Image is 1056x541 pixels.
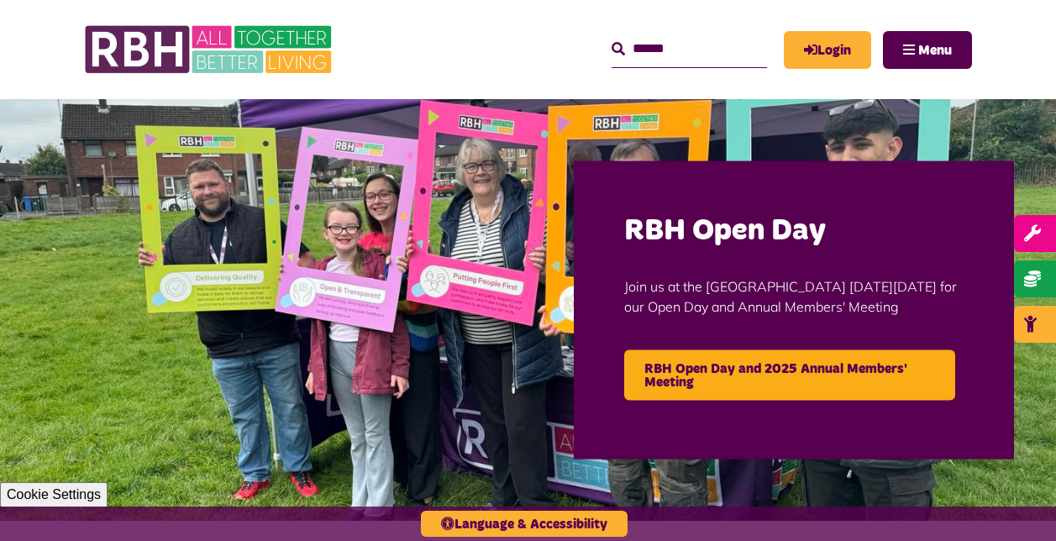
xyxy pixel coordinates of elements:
a: RBH Open Day and 2025 Annual Members' Meeting [624,349,955,400]
img: RBH [84,17,336,82]
button: Navigation [883,31,972,69]
h2: RBH Open Day [624,212,964,251]
span: Menu [918,44,952,57]
a: MyRBH [784,31,871,69]
p: Join us at the [GEOGRAPHIC_DATA] [DATE][DATE] for our Open Day and Annual Members' Meeting [624,250,964,341]
button: Language & Accessibility [421,511,628,537]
